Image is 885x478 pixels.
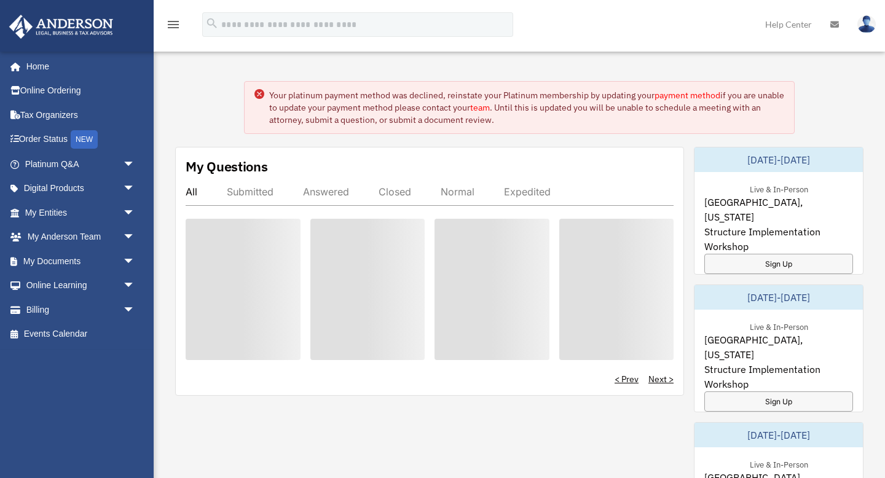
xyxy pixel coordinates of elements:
[9,127,154,152] a: Order StatusNEW
[9,322,154,347] a: Events Calendar
[9,79,154,103] a: Online Ordering
[227,186,273,198] div: Submitted
[9,54,147,79] a: Home
[9,176,154,201] a: Digital Productsarrow_drop_down
[694,423,863,447] div: [DATE]-[DATE]
[123,273,147,299] span: arrow_drop_down
[704,254,853,274] a: Sign Up
[740,182,818,195] div: Live & In-Person
[857,15,876,33] img: User Pic
[186,186,197,198] div: All
[704,332,853,362] span: [GEOGRAPHIC_DATA], [US_STATE]
[9,103,154,127] a: Tax Organizers
[123,225,147,250] span: arrow_drop_down
[123,152,147,177] span: arrow_drop_down
[704,195,853,224] span: [GEOGRAPHIC_DATA], [US_STATE]
[123,249,147,274] span: arrow_drop_down
[123,297,147,323] span: arrow_drop_down
[655,90,720,101] a: payment method
[740,319,818,332] div: Live & In-Person
[123,176,147,202] span: arrow_drop_down
[166,17,181,32] i: menu
[9,273,154,298] a: Online Learningarrow_drop_down
[648,373,674,385] a: Next >
[9,297,154,322] a: Billingarrow_drop_down
[704,362,853,391] span: Structure Implementation Workshop
[9,249,154,273] a: My Documentsarrow_drop_down
[186,157,268,176] div: My Questions
[694,147,863,172] div: [DATE]-[DATE]
[123,200,147,225] span: arrow_drop_down
[71,130,98,149] div: NEW
[303,186,349,198] div: Answered
[9,225,154,249] a: My Anderson Teamarrow_drop_down
[740,457,818,470] div: Live & In-Person
[9,152,154,176] a: Platinum Q&Aarrow_drop_down
[6,15,117,39] img: Anderson Advisors Platinum Portal
[704,224,853,254] span: Structure Implementation Workshop
[615,373,639,385] a: < Prev
[504,186,551,198] div: Expedited
[379,186,411,198] div: Closed
[470,102,490,113] a: team
[269,89,784,126] div: Your platinum payment method was declined, reinstate your Platinum membership by updating your if...
[9,200,154,225] a: My Entitiesarrow_drop_down
[166,22,181,32] a: menu
[205,17,219,30] i: search
[694,285,863,310] div: [DATE]-[DATE]
[441,186,474,198] div: Normal
[704,391,853,412] a: Sign Up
